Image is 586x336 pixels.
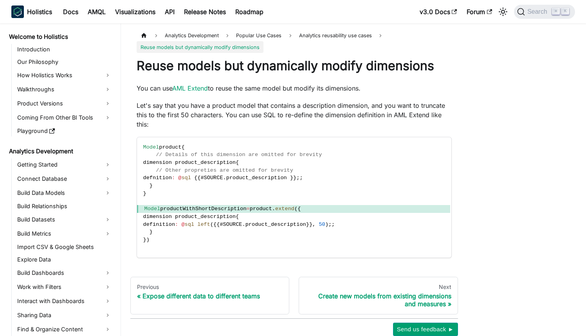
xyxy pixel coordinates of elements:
[290,175,293,181] span: }
[15,201,114,212] a: Build Relationships
[305,292,451,308] div: Create new models from existing dimensions and measures
[181,175,191,181] span: sql
[15,173,114,185] a: Connect Database
[194,175,197,181] span: {
[159,144,181,150] span: product
[11,5,24,18] img: Holistics
[58,5,83,18] a: Docs
[223,175,226,181] span: .
[11,5,52,18] a: HolisticsHolistics
[156,167,293,173] span: // Other propreties are omitted for brevity
[231,5,268,18] a: Roadmap
[204,175,223,181] span: SOURCE
[15,56,114,67] a: Our Philosophy
[293,175,296,181] span: }
[181,222,184,227] span: @
[305,283,451,291] div: Next
[462,5,497,18] a: Forum
[250,206,272,212] span: product
[232,30,285,41] span: Popular Use Cases
[415,5,462,18] a: v3.0 Docs
[294,206,298,212] span: (
[179,5,231,18] a: Release Notes
[210,222,213,227] span: (
[332,222,335,227] span: ;
[272,206,275,212] span: .
[7,31,114,42] a: Welcome to Holistics
[325,222,328,227] span: )
[146,237,150,243] span: )
[15,125,114,136] a: Playground
[15,242,114,252] a: Import CSV & Google Sheets
[15,213,114,226] a: Build Datasets
[130,277,458,314] nav: Docs pages
[4,24,121,336] nav: Docs sidebar
[236,214,239,220] span: {
[497,5,509,18] button: Switch between dark and light mode (currently light mode)
[213,222,216,227] span: {
[245,222,306,227] span: product_description
[220,222,223,227] span: #
[299,277,458,314] a: NextCreate new models from existing dimensions and measures
[216,222,220,227] span: {
[185,222,194,227] span: sql
[561,8,569,15] kbd: K
[172,84,208,92] a: AML Extend
[172,175,175,181] span: :
[226,175,287,181] span: product_description
[15,44,114,55] a: Introduction
[143,175,172,181] span: defnition
[15,111,114,124] a: Coming From Other BI Tools
[27,7,52,16] b: Holistics
[223,222,242,227] span: SOURCE
[150,183,153,189] span: }
[143,160,236,165] span: dimension product_description
[306,222,309,227] span: }
[298,206,301,212] span: {
[200,175,204,181] span: #
[144,206,160,212] span: Model
[175,222,178,227] span: :
[299,175,303,181] span: ;
[143,214,236,220] span: dimension product_description
[15,295,114,307] a: Interact with Dashboards
[110,5,160,18] a: Visualizations
[137,30,151,41] a: Home page
[137,292,283,300] div: Expose different data to different teams
[197,175,200,181] span: {
[15,309,114,321] a: Sharing Data
[161,30,223,41] span: Analytics Development
[319,222,325,227] span: 50
[15,187,114,199] a: Build Data Models
[83,5,110,18] a: AMQL
[525,8,552,15] span: Search
[130,277,290,314] a: PreviousExpose different data to different teams
[15,227,114,240] a: Build Metrics
[514,5,575,19] button: Search (Command+K)
[312,222,316,227] span: ,
[236,160,239,165] span: {
[137,101,452,129] p: Let's say that you have a product model that contains a description dimension, and you want to tr...
[295,30,376,41] span: Analytics reusability use cases
[156,152,322,158] span: // Details of this dimension are omitted for brevity
[15,69,114,82] a: How Holistics Works
[247,206,250,212] span: =
[397,324,454,334] span: Send us feedback ►
[15,158,114,171] a: Getting Started
[137,58,452,74] h1: Reuse models but dynamically modify dimensions
[143,191,146,196] span: }
[137,283,283,291] div: Previous
[309,222,312,227] span: }
[393,323,458,336] button: Send us feedback ►
[137,41,263,53] span: Reuse models but dynamically modify dimensions
[275,206,294,212] span: extend
[150,229,153,235] span: }
[143,144,159,150] span: Model
[160,5,179,18] a: API
[552,8,560,15] kbd: ⌘
[15,97,114,110] a: Product Versions
[178,175,181,181] span: @
[143,222,175,227] span: definition
[296,175,299,181] span: ;
[137,30,452,53] nav: Breadcrumbs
